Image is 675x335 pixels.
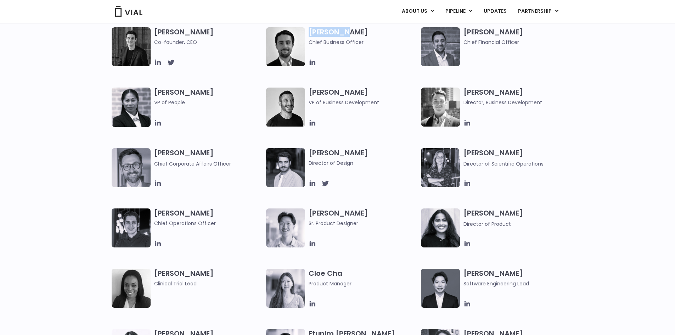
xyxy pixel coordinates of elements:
[463,269,572,287] h3: [PERSON_NAME]
[154,219,263,227] span: Chief Operations Officer
[112,269,151,308] img: A black and white photo of a woman smiling.
[154,27,263,46] h3: [PERSON_NAME]
[309,27,417,46] h3: [PERSON_NAME]
[266,88,305,127] img: A black and white photo of a man smiling.
[266,148,305,187] img: Headshot of smiling man named Albert
[421,208,460,247] img: Smiling woman named Dhruba
[112,27,151,66] img: A black and white photo of a man in a suit attending a Summit.
[154,269,263,287] h3: [PERSON_NAME]
[154,88,263,117] h3: [PERSON_NAME]
[309,208,417,227] h3: [PERSON_NAME]
[154,160,231,167] span: Chief Corporate Affairs Officer
[309,88,417,106] h3: [PERSON_NAME]
[112,88,151,127] img: Catie
[463,220,511,228] span: Director of Product
[463,27,572,46] h3: [PERSON_NAME]
[463,160,544,167] span: Director of Scientific Operations
[421,27,460,66] img: Headshot of smiling man named Samir
[154,280,263,287] span: Clinical Trial Lead
[112,148,151,187] img: Paolo-M
[512,5,564,17] a: PARTNERSHIPMenu Toggle
[421,88,460,127] img: A black and white photo of a smiling man in a suit at ARVO 2023.
[463,38,572,46] span: Chief Financial Officer
[309,99,417,106] span: VP of Business Development
[266,208,305,247] img: Brennan
[266,27,305,66] img: A black and white photo of a man in a suit holding a vial.
[478,5,512,17] a: UPDATES
[154,148,263,168] h3: [PERSON_NAME]
[309,269,417,287] h3: Cloe Cha
[463,88,572,106] h3: [PERSON_NAME]
[463,208,572,228] h3: [PERSON_NAME]
[154,208,263,227] h3: [PERSON_NAME]
[463,148,572,168] h3: [PERSON_NAME]
[421,148,460,187] img: Headshot of smiling woman named Sarah
[463,99,572,106] span: Director, Business Development
[154,99,263,106] span: VP of People
[440,5,478,17] a: PIPELINEMenu Toggle
[309,159,417,167] span: Director of Design
[154,38,263,46] span: Co-founder, CEO
[309,148,417,167] h3: [PERSON_NAME]
[396,5,439,17] a: ABOUT USMenu Toggle
[463,280,572,287] span: Software Engineering Lead
[266,269,305,308] img: Cloe
[309,38,417,46] span: Chief Business Officer
[309,280,417,287] span: Product Manager
[309,219,417,227] span: Sr. Product Designer
[112,208,151,247] img: Headshot of smiling man named Josh
[114,6,143,17] img: Vial Logo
